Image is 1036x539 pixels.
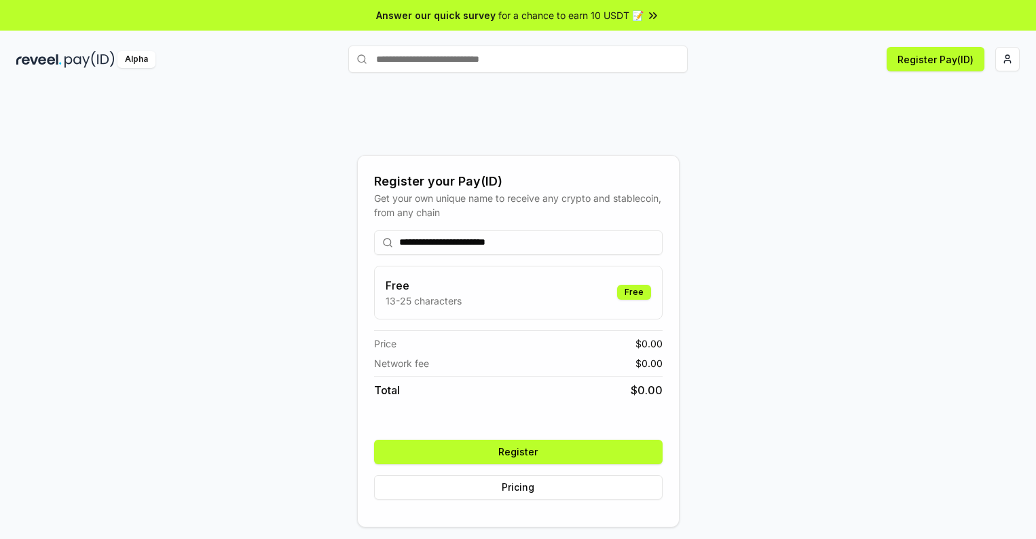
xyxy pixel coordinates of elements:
[64,51,115,68] img: pay_id
[374,172,663,191] div: Register your Pay(ID)
[376,8,496,22] span: Answer our quick survey
[635,356,663,370] span: $ 0.00
[498,8,644,22] span: for a chance to earn 10 USDT 📝
[374,191,663,220] div: Get your own unique name to receive any crypto and stablecoin, from any chain
[374,356,429,370] span: Network fee
[386,277,462,294] h3: Free
[374,440,663,464] button: Register
[617,285,651,300] div: Free
[117,51,155,68] div: Alpha
[16,51,62,68] img: reveel_dark
[374,475,663,500] button: Pricing
[887,47,984,71] button: Register Pay(ID)
[631,382,663,398] span: $ 0.00
[635,336,663,351] span: $ 0.00
[374,382,400,398] span: Total
[374,336,396,351] span: Price
[386,294,462,308] p: 13-25 characters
